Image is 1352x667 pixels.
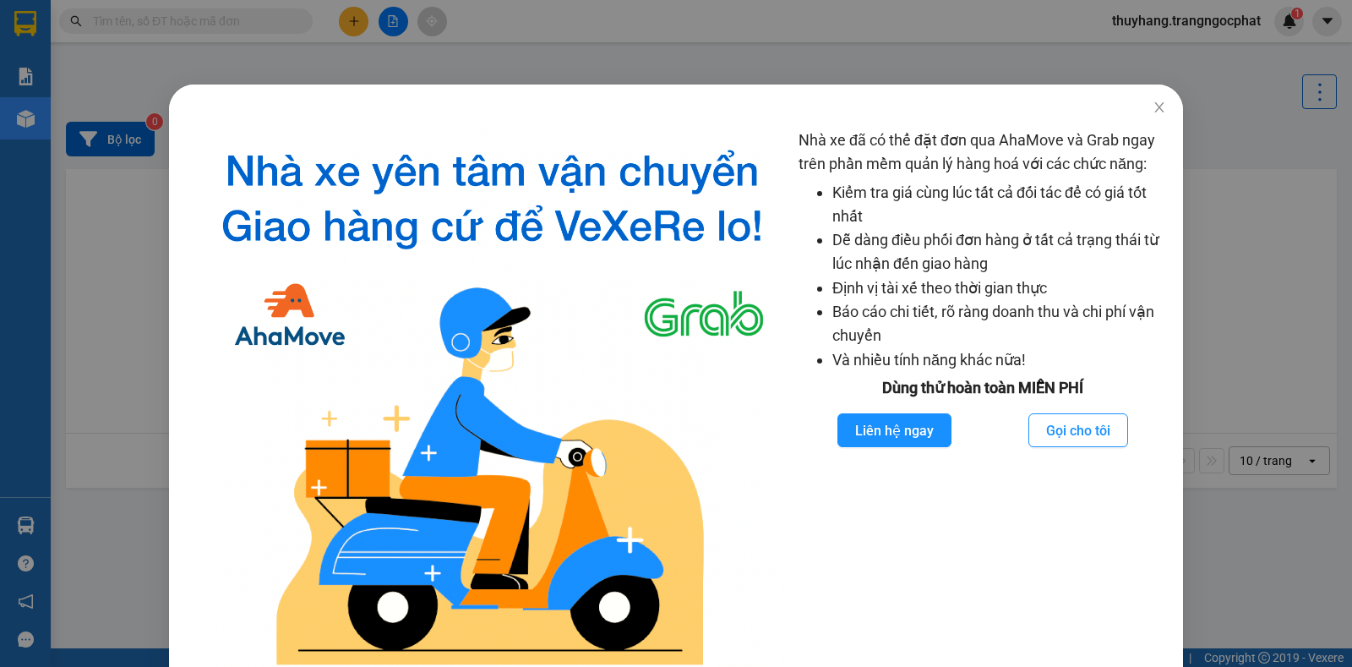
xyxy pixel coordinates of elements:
li: Kiểm tra giá cùng lúc tất cả đối tác để có giá tốt nhất [832,181,1166,229]
li: Và nhiều tính năng khác nữa! [832,348,1166,372]
li: Dễ dàng điều phối đơn hàng ở tất cả trạng thái từ lúc nhận đến giao hàng [832,228,1166,276]
button: Close [1136,85,1183,132]
span: Gọi cho tôi [1046,420,1110,441]
span: Liên hệ ngay [855,420,934,441]
li: Báo cáo chi tiết, rõ ràng doanh thu và chi phí vận chuyển [832,300,1166,348]
button: Liên hệ ngay [837,413,951,447]
li: Định vị tài xế theo thời gian thực [832,276,1166,300]
button: Gọi cho tôi [1028,413,1128,447]
div: Dùng thử hoàn toàn MIỄN PHÍ [799,376,1166,400]
span: close [1153,101,1166,114]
